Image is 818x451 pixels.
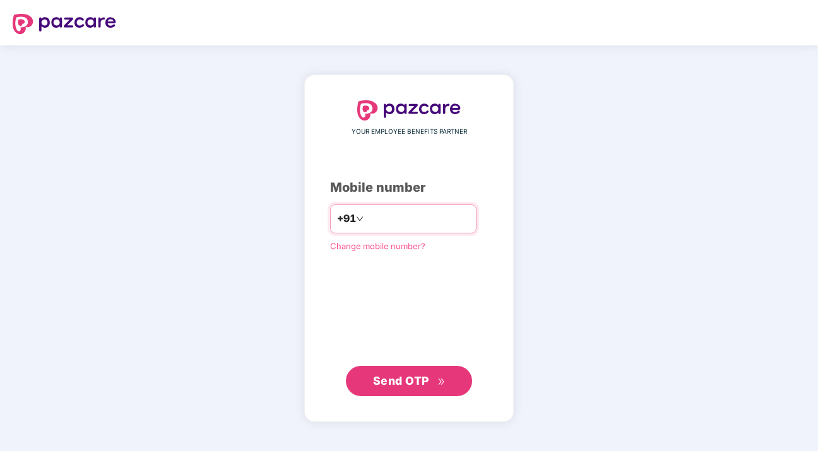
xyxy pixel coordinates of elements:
span: double-right [437,378,446,386]
span: YOUR EMPLOYEE BENEFITS PARTNER [352,127,467,137]
img: logo [13,14,116,34]
span: down [356,215,364,223]
a: Change mobile number? [330,241,425,251]
img: logo [357,100,461,120]
div: Mobile number [330,178,488,197]
span: Send OTP [373,374,429,387]
span: +91 [337,211,356,226]
button: Send OTPdouble-right [346,366,472,396]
